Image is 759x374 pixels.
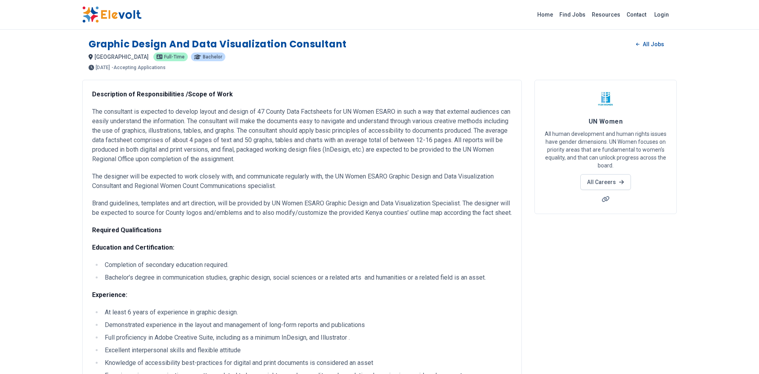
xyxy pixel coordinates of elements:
li: Full proficiency in Adobe Creative Suite, including as a minimum InDesign, and Illustrator . [102,333,512,342]
p: The designer will be expected to work closely with, and communicate regularly with, the UN Women ... [92,172,512,191]
span: Full-time [164,55,185,59]
strong: Experience: [92,291,127,299]
p: Brand guidelines, templates and art direction, will be provided by UN Women ESARO Graphic Design ... [92,199,512,218]
strong: Education and Certification: [92,244,174,251]
p: All human development and human rights issues have gender dimensions. UN Women focuses on priorit... [544,130,667,169]
a: All Jobs [630,38,670,50]
strong: Required Qualifications [92,226,162,234]
a: Find Jobs [556,8,589,21]
a: Home [534,8,556,21]
span: [DATE] [96,65,110,70]
span: Bachelor [203,55,222,59]
li: Knowledge of accessibility best-practices for digital and print documents is considered an asset [102,358,512,368]
li: Completion of secondary education required. [102,260,512,270]
p: The consultant is expected to develop layout and design of 47 County Data Factsheets for UN Women... [92,107,512,164]
a: All Careers [580,174,631,190]
p: - Accepting Applications [111,65,166,70]
img: UN Women [596,90,616,109]
a: Resources [589,8,623,21]
li: Bachelor’s degree in communication studies, graphic design, social sciences or a related arts and... [102,273,512,282]
span: UN Women [589,118,623,125]
span: [GEOGRAPHIC_DATA] [94,54,149,60]
h1: Graphic Design and Data Visualization Consultant [89,38,347,51]
li: At least 6 years of experience in graphic design. [102,308,512,317]
a: Login [649,7,674,23]
li: Demonstrated experience in the layout and management of long-form reports and publications [102,320,512,330]
img: Elevolt [82,6,142,23]
li: Excellent interpersonal skills and flexible attitude [102,346,512,355]
strong: Description of Responsibilities /Scope of Work [92,90,233,98]
a: Contact [623,8,649,21]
